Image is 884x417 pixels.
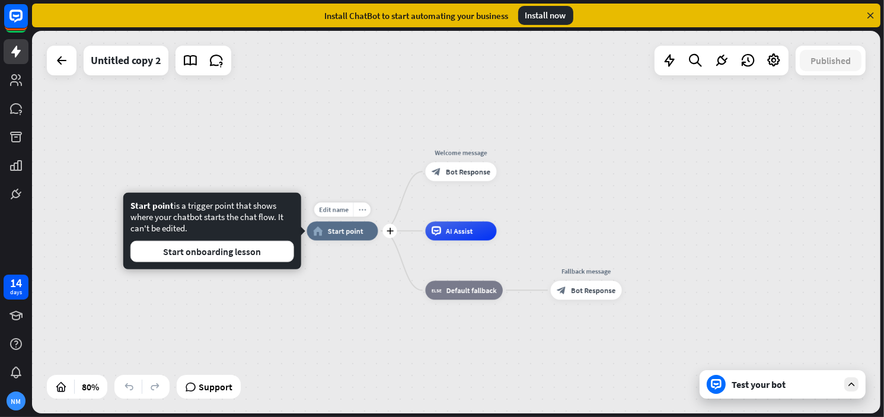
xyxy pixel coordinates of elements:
div: is a trigger point that shows where your chatbot starts the chat flow. It can't be edited. [130,200,294,262]
span: Bot Response [571,285,615,295]
span: Start point [130,200,174,211]
div: Fallback message [544,266,629,276]
span: Bot Response [446,167,490,176]
div: Welcome message [419,148,504,157]
i: home_2 [313,226,323,235]
a: 14 days [4,275,28,300]
div: Untitled copy 2 [91,46,161,75]
div: days [10,288,22,297]
div: Install ChatBot to start automating your business [325,10,509,21]
button: Published [800,50,861,71]
i: block_bot_response [557,285,566,295]
button: Start onboarding lesson [130,241,294,262]
i: plus [387,228,394,234]
i: block_fallback [432,285,442,295]
i: more_horiz [358,206,366,213]
span: AI Assist [446,226,473,235]
div: NM [7,391,25,410]
div: 14 [10,278,22,288]
span: Edit name [319,205,349,214]
span: Support [199,377,232,396]
span: Start point [328,226,363,235]
span: Default fallback [446,285,497,295]
div: 80% [78,377,103,396]
div: Install now [518,6,573,25]
div: Test your bot [732,378,838,390]
i: block_bot_response [432,167,441,176]
button: Open LiveChat chat widget [9,5,45,40]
